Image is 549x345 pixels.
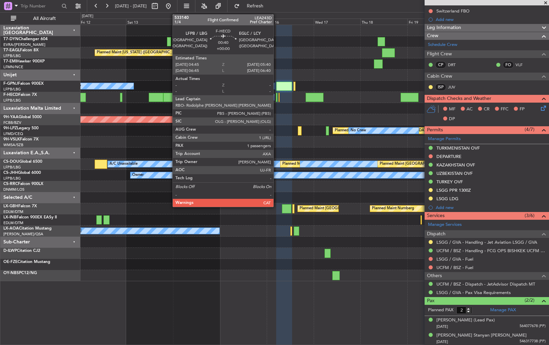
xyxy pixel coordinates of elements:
span: CR [484,106,490,113]
a: LFPB/LBG [3,53,21,58]
div: Planned Maint [GEOGRAPHIC_DATA] ([GEOGRAPHIC_DATA]) [380,159,486,169]
a: JUV [448,84,463,90]
div: No Crew [206,92,221,102]
span: [DATE] [436,324,448,329]
div: Switzerland FBO [436,8,470,14]
a: LFMN/NCE [3,64,23,70]
div: Fri 12 [79,19,126,25]
a: EDLW/DTM [3,220,23,225]
a: T7-EAGLFalcon 8X [3,48,39,52]
label: Planned PAX [428,307,453,314]
span: Dispatch [427,230,446,238]
span: 9H-YAA [3,115,19,119]
a: LFPB/LBG [3,176,21,181]
div: Sat 13 [126,19,173,25]
input: Trip Number [21,1,59,11]
a: T7-DYNChallenger 604 [3,37,48,41]
div: TURKEY OVF [436,179,463,185]
a: Manage PAX [490,307,516,314]
div: Planned Maint [GEOGRAPHIC_DATA] [222,59,286,69]
span: [DATE] [436,339,448,344]
a: LFPB/LBG [3,165,21,170]
div: LSGG LDG [436,196,458,202]
div: Fri 19 [407,19,454,25]
a: D-ILWPCitation CJ2 [3,249,40,253]
div: Tue 16 [267,19,314,25]
div: UZBEKISTAN OVF [436,170,473,176]
span: Permits [427,126,443,134]
span: Refresh [241,4,269,8]
span: F-GPNJ [3,82,18,86]
a: F-GPNJFalcon 900EX [3,82,44,86]
div: [DATE] [82,14,93,19]
div: A/C Unavailable [110,159,138,169]
a: DRT [448,62,463,68]
span: All Aircraft [18,16,71,21]
div: Sun 14 [173,19,220,25]
span: OE-FZE [3,260,18,264]
span: OY-NBS [3,271,19,275]
a: LSGG / GVA - Fuel [436,256,473,262]
a: 9H-LPZLegacy 500 [3,126,39,130]
div: Planned Maint [US_STATE] ([GEOGRAPHIC_DATA]) [97,48,184,58]
span: LX-GBH [3,204,18,208]
span: 564077678 (PP) [520,323,546,329]
span: D-ILWP [3,249,17,253]
div: Owner [132,170,144,180]
span: LX-AOA [3,227,19,231]
span: CS-DOU [3,160,19,164]
span: (2/2) [525,297,534,304]
span: AC [467,106,473,113]
div: TURKMENISTAN OVF [436,145,480,151]
span: FFC [501,106,508,113]
div: [PERSON_NAME] (Lead Pax) [436,317,495,324]
a: DNMM/LOS [3,187,24,192]
span: T7-EAGL [3,48,20,52]
span: Cabin Crew [427,73,452,80]
a: CS-DOUGlobal 6500 [3,160,42,164]
a: WMSA/SZB [3,142,23,148]
a: LSGG / GVA - Handling - Jet Aviation LSGG / GVA [436,239,537,245]
span: Others [427,272,442,280]
div: FO [503,61,514,69]
a: OY-NBSPC12/NG [3,271,37,275]
button: All Aircraft [7,13,73,24]
div: No Crew [351,126,366,136]
a: F-HECDFalcon 7X [3,93,37,97]
div: KAZAKHSTAN OVF [436,162,475,168]
div: LSGG PPR 1300Z [436,187,471,193]
span: FP [520,106,525,113]
div: Planned Maint [GEOGRAPHIC_DATA] ([GEOGRAPHIC_DATA]) [282,159,389,169]
span: (3/6) [525,212,534,219]
div: Add new [436,205,546,210]
a: UCFM / BSZ - Dispatch - JetAdvisor Dispatch MT [436,281,535,287]
a: UCFM / BSZ - Handling - FCG OPS BISHKEK UCFM / BSZ [436,248,546,254]
a: LSGG / GVA - Pax Visa Requirements [436,290,511,295]
span: T7-DYN [3,37,19,41]
a: LX-INBFalcon 900EX EASy II [3,215,57,219]
span: MF [449,106,455,113]
a: LX-AOACitation Mustang [3,227,52,231]
div: Planned [GEOGRAPHIC_DATA] ([GEOGRAPHIC_DATA]) [335,126,430,136]
div: Mon 15 [220,19,267,25]
span: Dispatch Checks and Weather [427,95,491,103]
span: Flight Crew [427,50,452,58]
div: CP [435,61,446,69]
span: (4/7) [525,126,534,133]
a: LFPB/LBG [3,87,21,92]
div: Wed 17 [314,19,361,25]
a: VLF [516,62,531,68]
span: T7-EMI [3,59,17,63]
a: EVRA/[PERSON_NAME] [3,42,45,47]
div: No Crew [206,81,221,91]
a: LFMD/CEQ [3,131,23,136]
a: OE-FZECitation Mustang [3,260,50,264]
div: Planned Maint [GEOGRAPHIC_DATA] ([GEOGRAPHIC_DATA]) [300,204,406,214]
a: EDLW/DTM [3,209,23,214]
a: Manage Services [428,221,462,228]
span: Services [427,212,445,220]
span: F-HECD [3,93,18,97]
div: [PERSON_NAME] Stanyan [PERSON_NAME] [436,332,527,339]
a: 9H-YAAGlobal 5000 [3,115,42,119]
span: Pax [427,297,434,305]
